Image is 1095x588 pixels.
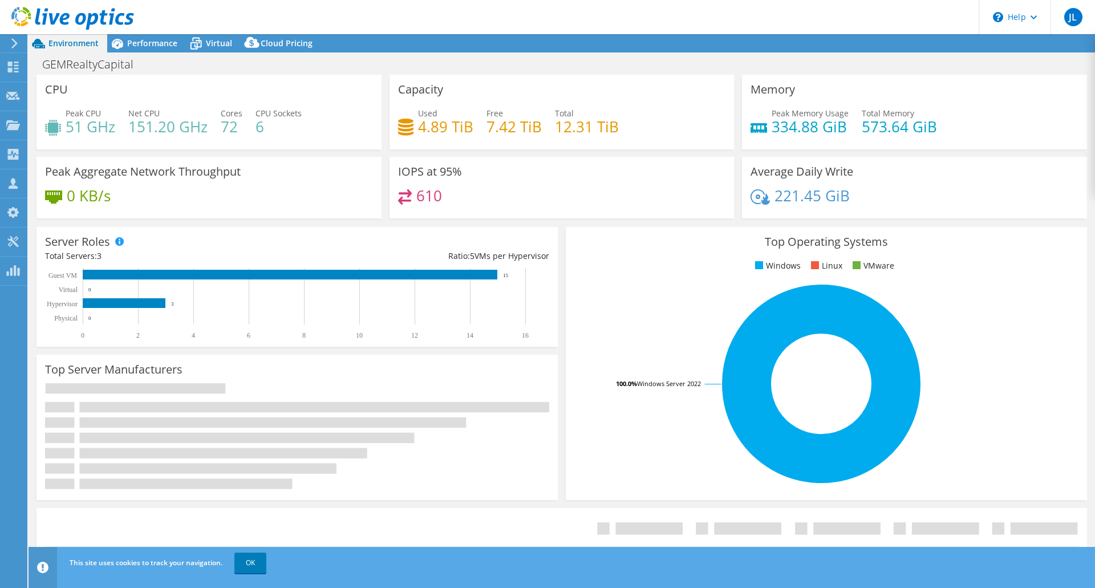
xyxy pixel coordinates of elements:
[136,331,140,339] text: 2
[37,58,151,71] h1: GEMRealtyCapital
[261,38,313,48] span: Cloud Pricing
[88,287,91,293] text: 0
[467,331,473,339] text: 14
[255,120,302,133] h4: 6
[503,273,509,278] text: 15
[555,120,619,133] h4: 12.31 TiB
[398,165,462,178] h3: IOPS at 95%
[127,38,177,48] span: Performance
[356,331,363,339] text: 10
[70,558,222,567] span: This site uses cookies to track your navigation.
[45,363,182,376] h3: Top Server Manufacturers
[59,286,78,294] text: Virtual
[81,331,84,339] text: 0
[247,331,250,339] text: 6
[637,379,701,388] tspan: Windows Server 2022
[97,250,102,261] span: 3
[752,259,801,272] li: Windows
[1064,8,1082,26] span: JL
[774,189,850,202] h4: 221.45 GiB
[470,250,474,261] span: 5
[416,189,442,202] h4: 610
[234,553,266,573] a: OK
[574,236,1078,248] h3: Top Operating Systems
[221,120,242,133] h4: 72
[411,331,418,339] text: 12
[418,120,473,133] h4: 4.89 TiB
[772,108,849,119] span: Peak Memory Usage
[48,38,99,48] span: Environment
[808,259,842,272] li: Linux
[88,315,91,321] text: 0
[862,108,914,119] span: Total Memory
[772,120,849,133] h4: 334.88 GiB
[192,331,195,339] text: 4
[616,379,637,388] tspan: 100.0%
[398,83,443,96] h3: Capacity
[66,120,115,133] h4: 51 GHz
[486,120,542,133] h4: 7.42 TiB
[54,314,78,322] text: Physical
[862,120,937,133] h4: 573.64 GiB
[48,271,77,279] text: Guest VM
[128,108,160,119] span: Net CPU
[302,331,306,339] text: 8
[45,165,241,178] h3: Peak Aggregate Network Throughput
[67,189,111,202] h4: 0 KB/s
[171,301,174,307] text: 3
[45,250,297,262] div: Total Servers:
[555,108,574,119] span: Total
[751,83,795,96] h3: Memory
[418,108,437,119] span: Used
[850,259,894,272] li: VMware
[45,83,68,96] h3: CPU
[128,120,208,133] h4: 151.20 GHz
[47,300,78,308] text: Hypervisor
[751,165,853,178] h3: Average Daily Write
[297,250,549,262] div: Ratio: VMs per Hypervisor
[486,108,503,119] span: Free
[993,12,1003,22] svg: \n
[66,108,101,119] span: Peak CPU
[221,108,242,119] span: Cores
[206,38,232,48] span: Virtual
[255,108,302,119] span: CPU Sockets
[522,331,529,339] text: 16
[45,236,110,248] h3: Server Roles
